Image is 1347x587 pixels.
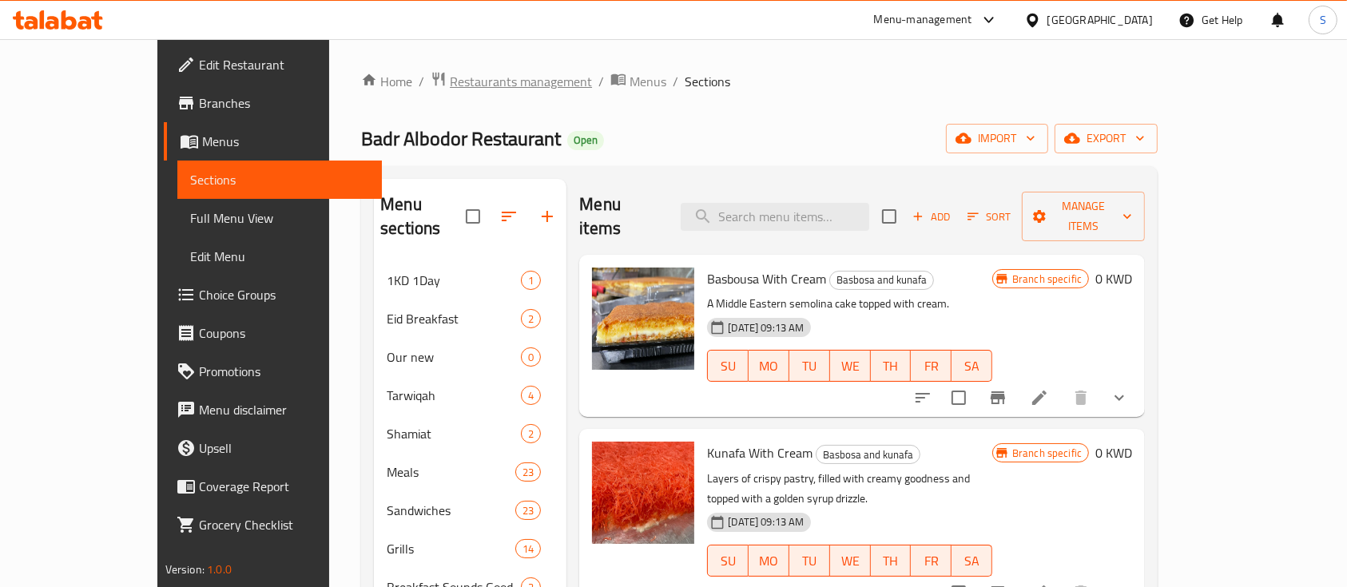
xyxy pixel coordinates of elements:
div: Open [567,131,604,150]
div: [GEOGRAPHIC_DATA] [1047,11,1153,29]
button: FR [911,350,952,382]
span: 23 [516,503,540,518]
span: TU [796,355,824,378]
span: Shamiat [387,424,521,443]
div: items [515,462,541,482]
div: Basbosa and kunafa [829,271,934,290]
span: Our new [387,347,521,367]
span: Tarwiqah [387,386,521,405]
span: export [1067,129,1145,149]
span: WE [836,355,864,378]
span: Basbosa and kunafa [830,271,933,289]
span: Promotions [199,362,370,381]
span: FR [917,355,945,378]
li: / [598,72,604,91]
button: FR [911,545,952,577]
span: Upsell [199,438,370,458]
a: Sections [177,161,383,199]
h6: 0 KWD [1095,268,1132,290]
span: Choice Groups [199,285,370,304]
span: SA [958,549,986,573]
a: Edit menu item [1030,388,1049,407]
span: Menus [202,132,370,151]
div: items [521,271,541,290]
div: Basbosa and kunafa [816,445,920,464]
span: SU [714,549,742,573]
button: Sort [964,204,1015,229]
a: Full Menu View [177,199,383,237]
button: TU [789,545,830,577]
span: Version: [165,559,205,580]
a: Menus [164,122,383,161]
span: Basbosa and kunafa [817,446,920,464]
a: Coverage Report [164,467,383,506]
button: SU [707,545,749,577]
span: 14 [516,541,540,557]
span: 4 [522,388,540,403]
button: Add [906,204,957,229]
p: A Middle Eastern semolina cake topped with cream. [707,294,992,314]
span: Sandwiches [387,501,515,520]
button: Branch-specific-item [979,379,1017,417]
div: Eid Breakfast2 [374,299,566,338]
svg: Show Choices [1110,388,1129,407]
div: Meals23 [374,453,566,491]
span: 2 [522,426,540,442]
span: [DATE] 09:13 AM [721,514,810,529]
a: Upsell [164,429,383,467]
span: Restaurants management [450,72,592,91]
div: items [521,347,541,367]
span: Open [567,133,604,147]
a: Edit Menu [177,237,383,276]
span: S [1320,11,1326,29]
a: Branches [164,84,383,122]
span: Meals [387,462,515,482]
h6: 0 KWD [1095,442,1132,464]
h2: Menu items [579,192,661,240]
button: TH [871,350,912,382]
button: TU [789,350,830,382]
span: Eid Breakfast [387,309,521,328]
span: 1.0.0 [207,559,232,580]
span: 2 [522,311,540,327]
span: MO [755,355,783,378]
button: MO [749,350,789,382]
span: Sort items [957,204,1022,229]
span: Sections [685,72,730,91]
span: MO [755,549,783,573]
div: items [521,386,541,405]
span: import [959,129,1035,149]
span: Select to update [942,381,975,414]
a: Menu disclaimer [164,391,383,429]
img: Kunafa With Cream [592,442,694,544]
span: Select section [872,200,906,233]
h2: Menu sections [380,192,466,240]
span: Sort [968,208,1011,226]
span: Grills [387,539,515,558]
span: TH [877,355,905,378]
span: 23 [516,465,540,480]
span: Menu disclaimer [199,400,370,419]
div: 1KD 1Day1 [374,261,566,299]
button: MO [749,545,789,577]
span: Kunafa With Cream [707,441,813,465]
span: [DATE] 09:13 AM [721,320,810,335]
button: Add section [528,197,566,236]
div: items [521,309,541,328]
button: TH [871,545,912,577]
span: SU [714,355,742,378]
a: Grocery Checklist [164,506,383,544]
div: Menu-management [874,10,972,30]
span: Branch specific [1006,272,1088,287]
img: Basbousa With Cream [592,268,694,370]
div: Shamiat2 [374,414,566,453]
div: Sandwiches23 [374,491,566,529]
span: Sections [190,170,370,189]
span: 1KD 1Day [387,271,521,290]
button: SU [707,350,749,382]
button: SA [952,545,992,577]
span: Add [910,208,953,226]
